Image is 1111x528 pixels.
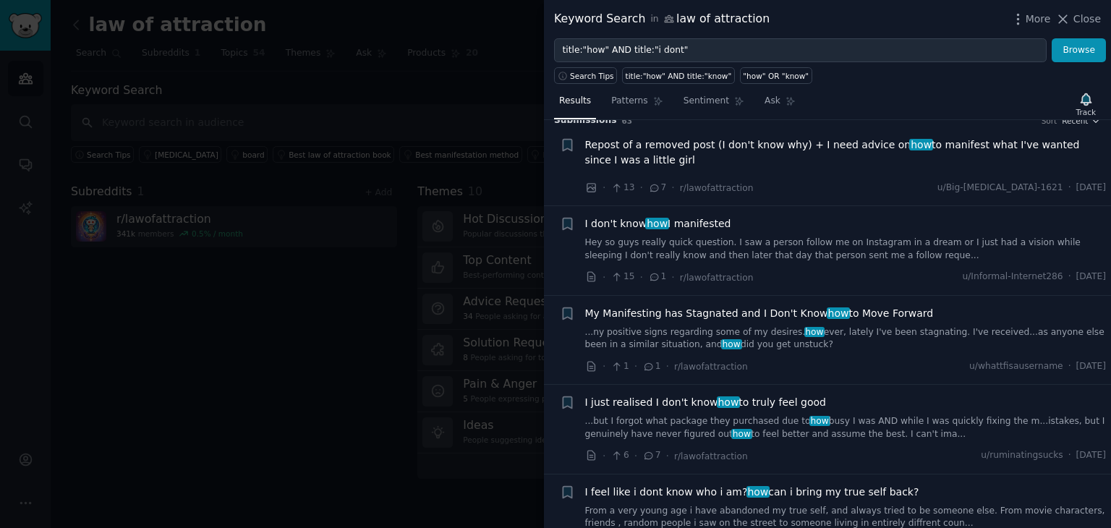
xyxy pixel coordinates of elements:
span: 7 [648,182,666,195]
span: Results [559,95,591,108]
span: · [666,448,669,464]
span: [DATE] [1076,271,1106,284]
button: Recent [1062,116,1101,126]
span: Patterns [611,95,647,108]
span: · [666,359,669,374]
span: r/lawofattraction [674,362,748,372]
div: title:"how" AND title:"know" [626,71,732,81]
span: My Manifesting has Stagnated and I Don't Know to Move Forward [585,306,934,321]
span: I feel like i dont know who i am? can i bring my true self back? [585,485,919,500]
div: Keyword Search law of attraction [554,10,770,28]
span: · [603,359,605,374]
span: Sentiment [684,95,729,108]
div: Track [1076,107,1096,117]
a: I feel like i dont know who i am?howcan i bring my true self back? [585,485,919,500]
span: · [640,270,643,285]
span: 15 [610,271,634,284]
button: Search Tips [554,67,617,84]
span: in [650,13,658,26]
div: Sort [1042,116,1057,126]
span: 1 [610,360,629,373]
span: Search Tips [570,71,614,81]
span: Repost of a removed post (I don't know why) + I need advice on to manifest what I've wanted since... [585,137,1107,168]
a: I don't knowhowI manifested [585,216,731,231]
span: · [1068,182,1071,195]
a: Hey so guys really quick question. I saw a person follow me on Instagram in a dream or I just had... [585,237,1107,262]
span: · [1068,271,1071,284]
span: 1 [642,360,660,373]
span: · [634,359,637,374]
span: [DATE] [1076,449,1106,462]
span: how [731,429,752,439]
span: 6 [610,449,629,462]
span: · [1068,449,1071,462]
span: I just realised I don't know to truly feel good [585,395,826,410]
span: More [1026,12,1051,27]
span: 63 [622,116,633,125]
div: "how" OR "know" [743,71,809,81]
span: · [603,270,605,285]
span: 13 [610,182,634,195]
a: Sentiment [678,90,749,119]
span: · [1068,360,1071,373]
span: · [640,180,643,195]
span: how [645,218,668,229]
button: Browse [1052,38,1106,63]
a: Repost of a removed post (I don't know why) + I need advice onhowto manifest what I've wanted sin... [585,137,1107,168]
span: u/Informal-Internet286 [962,271,1063,284]
span: Close [1073,12,1101,27]
button: Close [1055,12,1101,27]
span: r/lawofattraction [674,451,748,461]
span: how [746,486,770,498]
span: Ask [765,95,780,108]
a: Results [554,90,596,119]
span: u/Big-[MEDICAL_DATA]-1621 [937,182,1063,195]
a: Patterns [606,90,668,119]
span: · [603,448,605,464]
span: [DATE] [1076,182,1106,195]
button: More [1010,12,1051,27]
span: r/lawofattraction [680,183,754,193]
a: ...ny positive signs regarding some of my desires.however, lately I've been stagnating. I've rece... [585,326,1107,352]
span: r/lawofattraction [680,273,754,283]
input: Try a keyword related to your business [554,38,1047,63]
span: 1 [648,271,666,284]
span: Recent [1062,116,1088,126]
span: how [827,307,850,319]
span: Submission s [554,114,617,127]
a: ...but I forgot what package they purchased due tohowbusy I was AND while I was quickly fixing th... [585,415,1107,440]
span: · [671,180,674,195]
span: how [721,339,742,349]
span: how [809,416,830,426]
a: "how" OR "know" [740,67,812,84]
span: u/whattfisausername [969,360,1063,373]
span: · [603,180,605,195]
span: how [909,139,932,150]
span: how [717,396,740,408]
span: 7 [642,449,660,462]
button: Track [1071,89,1101,119]
a: title:"how" AND title:"know" [622,67,735,84]
span: · [634,448,637,464]
span: how [804,327,825,337]
span: [DATE] [1076,360,1106,373]
span: u/ruminatingsucks [981,449,1063,462]
span: I don't know I manifested [585,216,731,231]
a: Ask [759,90,801,119]
a: My Manifesting has Stagnated and I Don't Knowhowto Move Forward [585,306,934,321]
span: · [671,270,674,285]
a: I just realised I don't knowhowto truly feel good [585,395,826,410]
